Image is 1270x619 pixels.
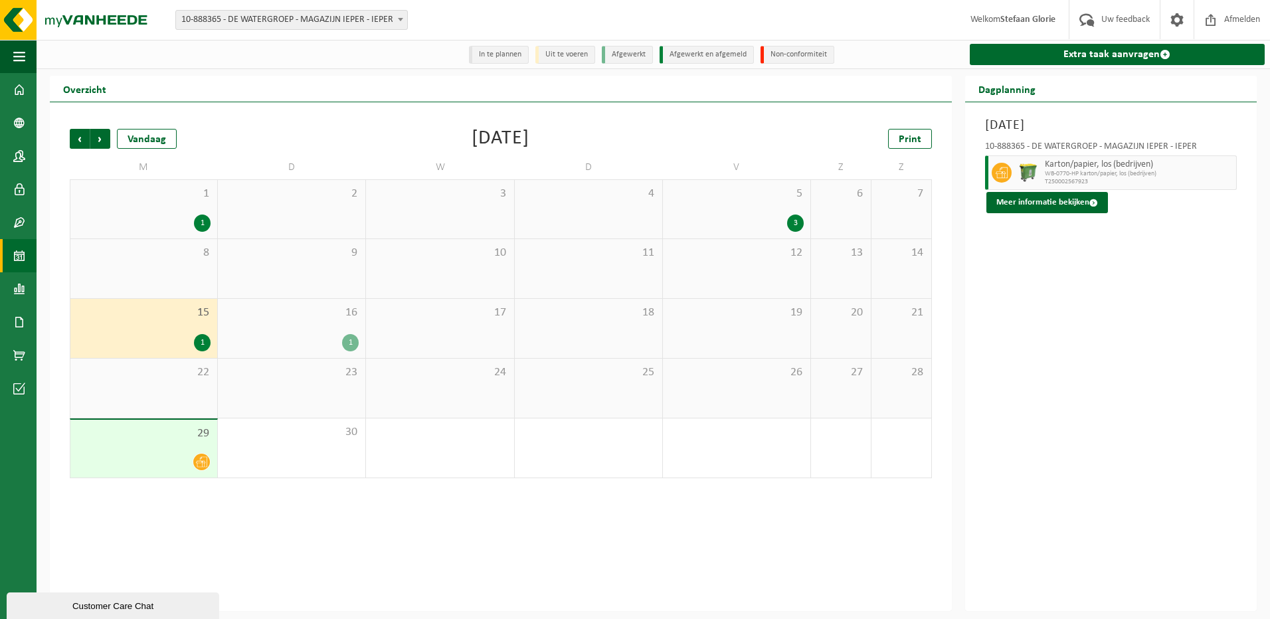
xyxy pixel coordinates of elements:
[878,365,925,380] span: 28
[970,44,1265,65] a: Extra taak aanvragen
[521,306,656,320] span: 18
[70,129,90,149] span: Vorige
[77,246,211,260] span: 8
[77,187,211,201] span: 1
[521,246,656,260] span: 11
[373,187,507,201] span: 3
[342,334,359,351] div: 1
[373,306,507,320] span: 17
[878,187,925,201] span: 7
[225,187,359,201] span: 2
[515,155,663,179] td: D
[472,129,529,149] div: [DATE]
[986,192,1108,213] button: Meer informatie bekijken
[818,306,864,320] span: 20
[761,46,834,64] li: Non-conformiteit
[176,11,407,29] span: 10-888365 - DE WATERGROEP - MAGAZIJN IEPER - IEPER
[670,306,804,320] span: 19
[521,187,656,201] span: 4
[77,426,211,441] span: 29
[194,215,211,232] div: 1
[366,155,514,179] td: W
[1045,178,1233,186] span: T250002567923
[225,306,359,320] span: 16
[878,306,925,320] span: 21
[373,365,507,380] span: 24
[175,10,408,30] span: 10-888365 - DE WATERGROEP - MAGAZIJN IEPER - IEPER
[1045,159,1233,170] span: Karton/papier, los (bedrijven)
[535,46,595,64] li: Uit te voeren
[818,187,864,201] span: 6
[670,187,804,201] span: 5
[521,365,656,380] span: 25
[194,334,211,351] div: 1
[50,76,120,102] h2: Overzicht
[818,365,864,380] span: 27
[663,155,811,179] td: V
[90,129,110,149] span: Volgende
[985,142,1237,155] div: 10-888365 - DE WATERGROEP - MAGAZIJN IEPER - IEPER
[1045,170,1233,178] span: WB-0770-HP karton/papier, los (bedrijven)
[70,155,218,179] td: M
[225,365,359,380] span: 23
[1000,15,1055,25] strong: Stefaan Glorie
[878,246,925,260] span: 14
[660,46,754,64] li: Afgewerkt en afgemeld
[670,246,804,260] span: 12
[77,306,211,320] span: 15
[871,155,932,179] td: Z
[888,129,932,149] a: Print
[670,365,804,380] span: 26
[225,425,359,440] span: 30
[77,365,211,380] span: 22
[602,46,653,64] li: Afgewerkt
[469,46,529,64] li: In te plannen
[373,246,507,260] span: 10
[811,155,871,179] td: Z
[1018,163,1038,183] img: WB-0770-HPE-GN-51
[818,246,864,260] span: 13
[117,129,177,149] div: Vandaag
[787,215,804,232] div: 3
[965,76,1049,102] h2: Dagplanning
[985,116,1237,135] h3: [DATE]
[899,134,921,145] span: Print
[7,590,222,619] iframe: chat widget
[225,246,359,260] span: 9
[218,155,366,179] td: D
